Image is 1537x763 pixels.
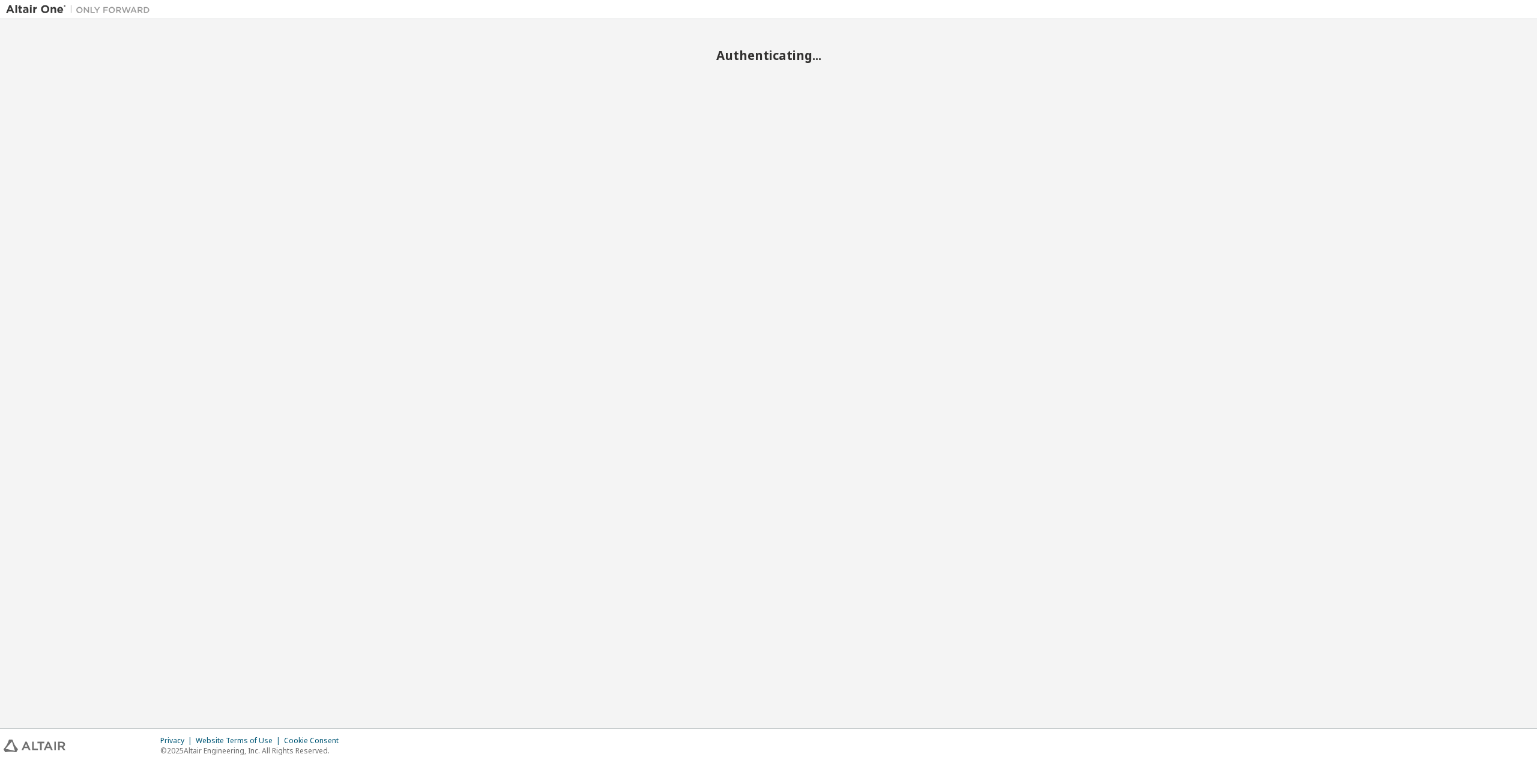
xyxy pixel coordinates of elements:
p: © 2025 Altair Engineering, Inc. All Rights Reserved. [160,746,346,756]
div: Privacy [160,736,196,746]
div: Cookie Consent [284,736,346,746]
h2: Authenticating... [6,47,1531,63]
div: Website Terms of Use [196,736,284,746]
img: altair_logo.svg [4,740,65,752]
img: Altair One [6,4,156,16]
